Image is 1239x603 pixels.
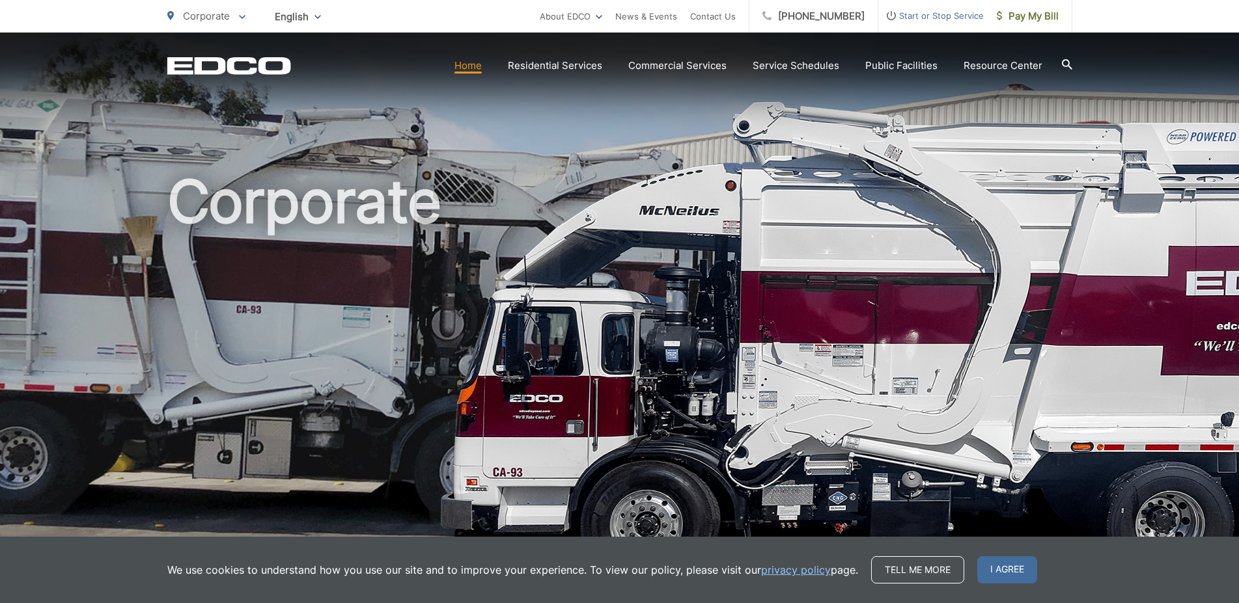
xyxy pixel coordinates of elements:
a: Home [454,58,482,74]
a: News & Events [615,8,677,24]
span: I agree [977,556,1037,583]
span: Pay My Bill [997,8,1059,24]
a: privacy policy [761,562,831,578]
a: Tell me more [871,556,964,583]
a: Public Facilities [865,58,938,74]
a: Contact Us [690,8,736,24]
a: About EDCO [540,8,602,24]
span: Corporate [183,10,230,22]
p: We use cookies to understand how you use our site and to improve your experience. To view our pol... [167,562,858,578]
h1: Corporate [167,169,1072,581]
span: English [265,5,331,28]
a: Residential Services [508,58,602,74]
a: Service Schedules [753,58,839,74]
a: Commercial Services [628,58,727,74]
a: Resource Center [964,58,1042,74]
a: EDCD logo. Return to the homepage. [167,57,291,75]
